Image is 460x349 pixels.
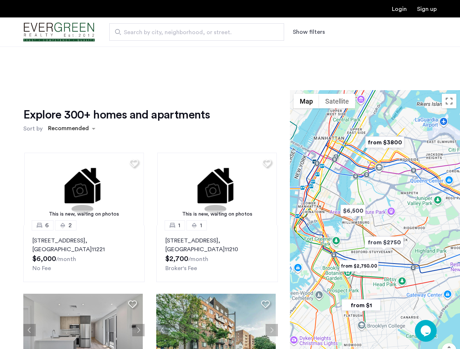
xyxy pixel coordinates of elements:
[362,234,406,250] div: from $2750
[68,221,72,230] span: 2
[32,255,56,262] span: $6,000
[156,324,169,336] button: Previous apartment
[23,124,43,133] label: Sort by
[165,236,268,254] p: [STREET_ADDRESS] 11210
[24,153,144,225] img: 1.gif
[109,23,284,41] input: Apartment Search
[132,324,145,336] button: Next apartment
[23,19,95,46] a: Cazamio Logo
[161,210,273,218] div: This is new, waiting on photos
[32,236,135,254] p: [STREET_ADDRESS] 11221
[293,28,325,36] button: Show or hide filters
[47,124,89,135] div: Recommended
[23,19,95,46] img: logo
[32,265,51,271] span: No Fee
[319,94,355,108] button: Show satellite imagery
[165,265,197,271] span: Broker's Fee
[362,134,407,151] div: from $3800
[417,6,437,12] a: Registration
[339,297,384,313] div: from $1
[23,108,210,122] h1: Explore 300+ homes and apartments
[266,324,278,336] button: Next apartment
[156,225,278,282] a: 11[STREET_ADDRESS], [GEOGRAPHIC_DATA]11210Broker's Fee
[124,28,264,37] span: Search by city, neighborhood, or street.
[442,94,456,108] button: Toggle fullscreen view
[338,202,369,219] div: $6,500
[392,6,407,12] a: Login
[188,256,208,262] sub: /month
[157,153,277,225] a: This is new, waiting on photos
[23,324,36,336] button: Previous apartment
[165,255,188,262] span: $2,700
[178,221,180,230] span: 1
[200,221,202,230] span: 1
[56,256,76,262] sub: /month
[28,210,140,218] div: This is new, waiting on photos
[24,153,144,225] a: This is new, waiting on photos
[44,122,99,135] ng-select: sort-apartment
[294,94,319,108] button: Show street map
[337,258,381,274] div: from $2,750.00
[415,320,438,342] iframe: chat widget
[45,221,49,230] span: 6
[157,153,277,225] img: 1.gif
[23,225,145,282] a: 62[STREET_ADDRESS], [GEOGRAPHIC_DATA]11221No Fee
